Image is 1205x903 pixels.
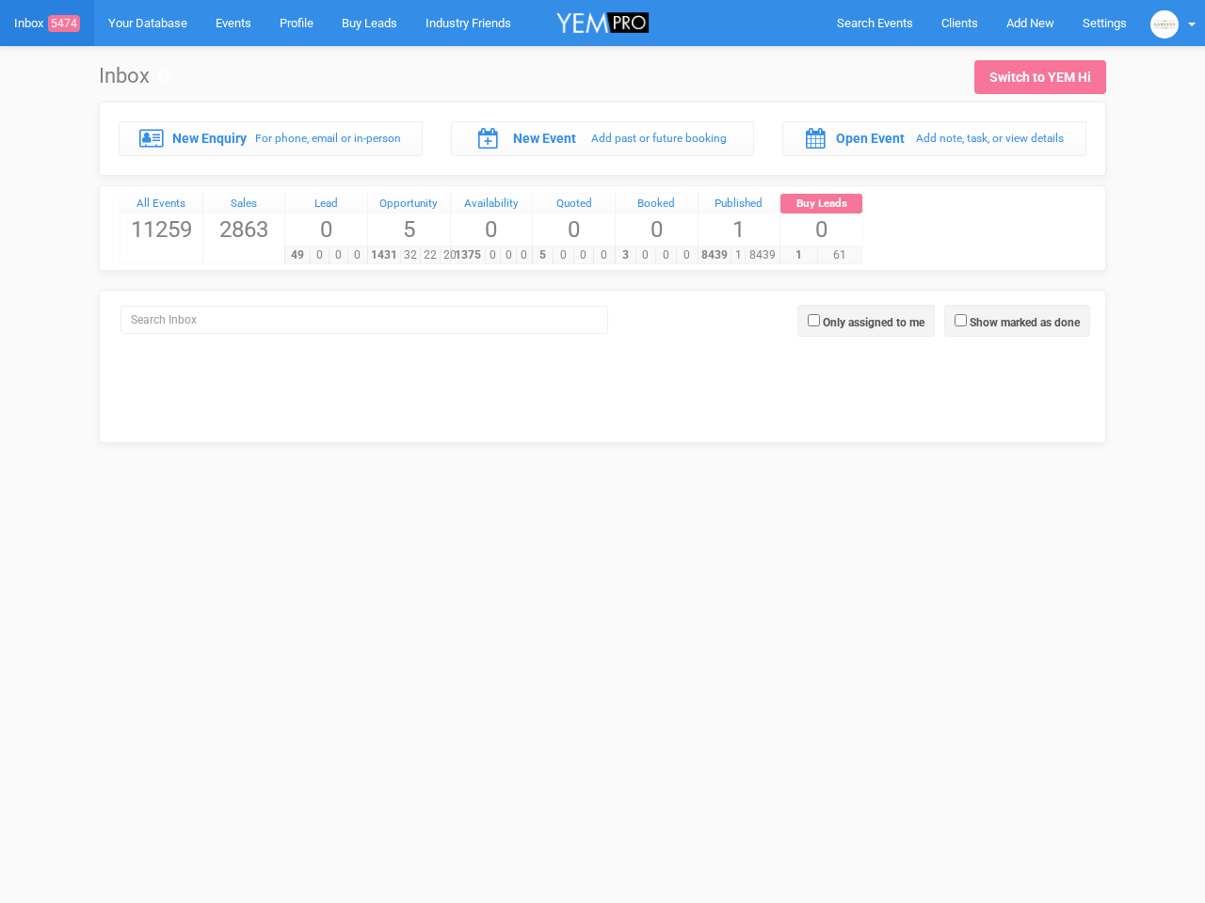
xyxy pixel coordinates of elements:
span: 49 [284,246,311,264]
span: 1 [779,246,818,264]
small: Add past or future booking [591,132,727,145]
span: Add New [1006,16,1054,30]
a: New Enquiry For phone, email or in-person [119,121,423,155]
span: 5 [532,246,554,264]
a: Sales [203,194,285,214]
span: 0 [635,246,657,264]
span: 0 [553,246,574,264]
span: 8439 [745,246,779,264]
span: 22 [420,246,441,264]
span: 11259 [120,214,202,246]
span: 0 [655,246,677,264]
span: 1375 [450,246,486,264]
a: All Events [120,194,202,214]
label: Show marked as done [970,314,1080,331]
a: Switch to YEM Hi [974,60,1106,94]
img: open-uri20240808-2-z9o2v [1150,10,1179,39]
span: 0 [485,246,501,264]
span: 8439 [698,246,732,264]
small: For phone, email or in-person [255,132,401,145]
label: Only assigned to me [823,314,924,331]
span: 0 [310,246,329,264]
span: Clients [941,16,978,30]
a: Quoted [533,194,615,214]
span: 0 [329,246,348,264]
span: 1431 [367,246,401,264]
div: Switch to YEM Hi [989,68,1091,87]
span: 0 [593,246,615,264]
a: Booked [616,194,698,214]
span: 0 [516,246,532,264]
span: 0 [451,214,533,246]
span: 20 [440,246,460,264]
a: New Event Add past or future booking [451,121,755,155]
span: 61 [817,246,862,264]
span: 1 [699,214,780,246]
span: 0 [347,246,367,264]
span: 0 [533,214,615,246]
span: 1 [731,246,746,264]
span: 0 [285,214,367,246]
a: Buy Leads [780,194,862,214]
small: Add note, task, or view details [916,132,1064,145]
span: 0 [616,214,698,246]
label: Open Event [836,129,905,148]
a: Availability [451,194,533,214]
span: 0 [676,246,698,264]
span: 5 [368,214,450,246]
span: 32 [400,246,421,264]
a: Opportunity [368,194,450,214]
label: New Event [513,129,576,148]
span: 5474 [48,15,80,32]
span: 0 [573,246,595,264]
input: Search Inbox [120,306,608,334]
h1: Inbox [99,65,171,87]
span: 2863 [203,214,285,246]
a: Lead [285,194,367,214]
a: Published [699,194,780,214]
span: 0 [500,246,516,264]
span: 0 [780,214,862,246]
span: Search Events [837,16,913,30]
a: Open Event Add note, task, or view details [782,121,1086,155]
label: New Enquiry [172,129,247,148]
span: 3 [615,246,636,264]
